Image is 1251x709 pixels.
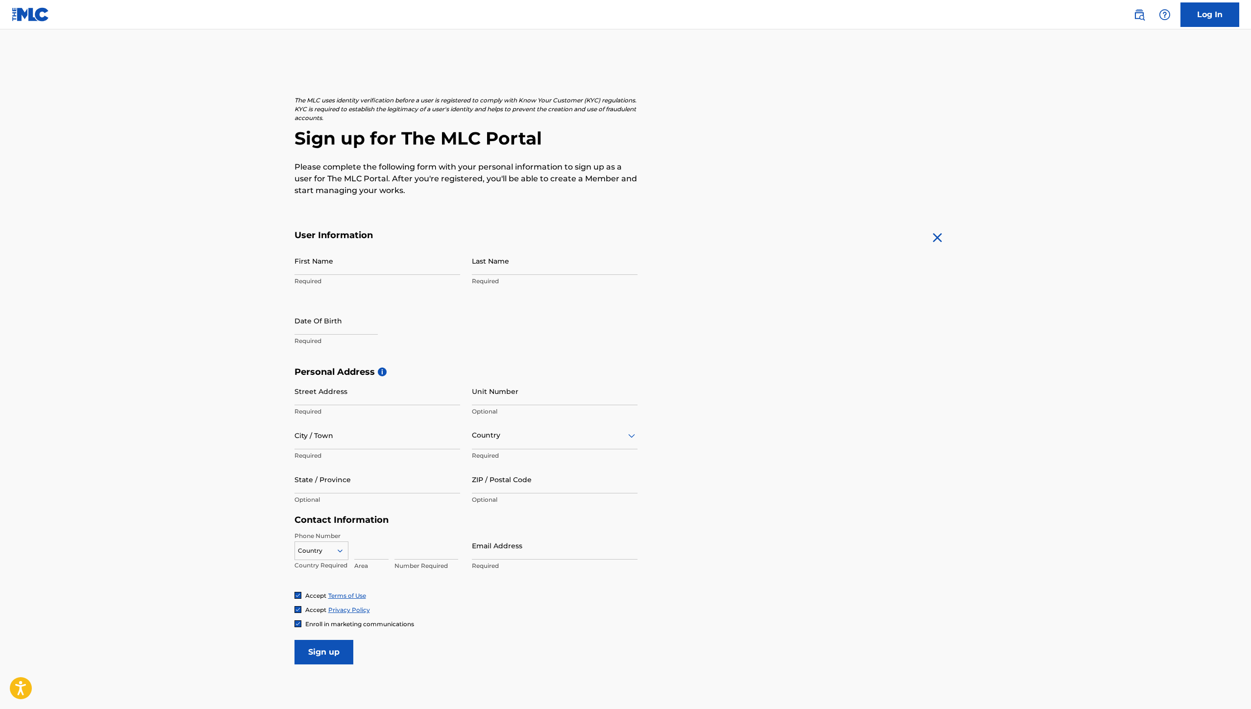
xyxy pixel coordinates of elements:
p: Optional [472,407,638,416]
p: Optional [472,495,638,504]
span: Accept [305,606,326,613]
p: Optional [294,495,460,504]
p: Area [354,562,389,570]
a: Log In [1180,2,1239,27]
h5: Personal Address [294,367,957,378]
input: Sign up [294,640,353,664]
p: The MLC uses identity verification before a user is registered to comply with Know Your Customer ... [294,96,638,122]
div: Help [1155,5,1175,24]
span: i [378,367,387,376]
p: Required [294,337,460,345]
p: Country Required [294,561,348,570]
h2: Sign up for The MLC Portal [294,127,957,149]
img: checkbox [295,621,301,627]
img: search [1133,9,1145,21]
h5: Contact Information [294,514,638,526]
p: Required [294,407,460,416]
p: Please complete the following form with your personal information to sign up as a user for The ML... [294,161,638,196]
p: Required [472,277,638,286]
img: help [1159,9,1171,21]
p: Required [294,451,460,460]
img: MLC Logo [12,7,49,22]
img: checkbox [295,592,301,598]
img: close [930,230,945,245]
a: Public Search [1129,5,1149,24]
a: Terms of Use [328,592,366,599]
p: Required [472,451,638,460]
img: checkbox [295,607,301,612]
p: Required [472,562,638,570]
p: Number Required [394,562,458,570]
h5: User Information [294,230,638,241]
p: Required [294,277,460,286]
span: Enroll in marketing communications [305,620,414,628]
a: Privacy Policy [328,606,370,613]
span: Accept [305,592,326,599]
